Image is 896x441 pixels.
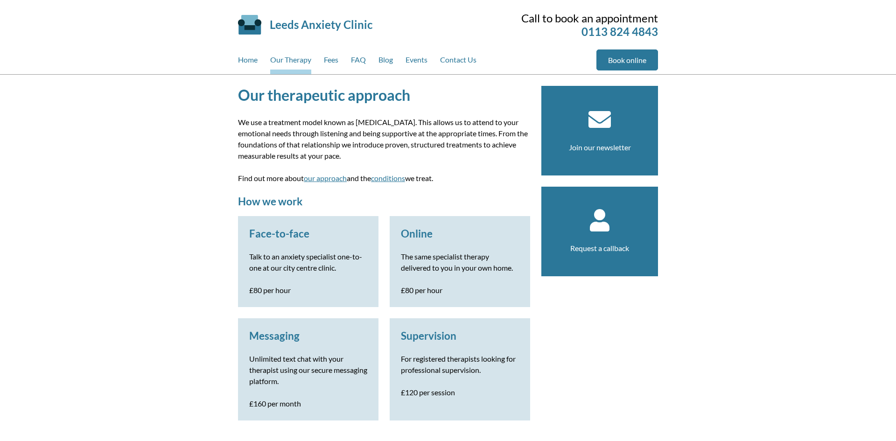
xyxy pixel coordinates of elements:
p: £80 per hour [249,285,367,296]
a: Messaging Unlimited text chat with your therapist using our secure messaging platform. £160 per m... [249,329,367,409]
a: Fees [324,49,338,74]
a: Leeds Anxiety Clinic [270,18,372,31]
p: £80 per hour [401,285,519,296]
a: Supervision For registered therapists looking for professional supervision. £120 per session [401,329,519,398]
p: £120 per session [401,387,519,398]
h3: Online [401,227,519,240]
p: Unlimited text chat with your therapist using our secure messaging platform. [249,353,367,387]
a: Events [406,49,427,74]
a: 0113 824 4843 [581,25,658,38]
a: Book online [596,49,658,70]
a: Home [238,49,258,74]
h2: How we work [238,195,530,208]
a: Request a callback [570,244,629,252]
p: We use a treatment model known as [MEDICAL_DATA]. This allows us to attend to your emotional need... [238,117,530,161]
h1: Our therapeutic approach [238,86,530,104]
p: Talk to an anxiety specialist one-to-one at our city centre clinic. [249,251,367,273]
p: Find out more about and the we treat. [238,173,530,184]
a: FAQ [351,49,366,74]
a: our approach [304,174,347,182]
a: Contact Us [440,49,476,74]
a: conditions [371,174,405,182]
p: For registered therapists looking for professional supervision. [401,353,519,376]
a: Online The same specialist therapy delivered to you in your own home. £80 per hour [401,227,519,296]
h3: Face-to-face [249,227,367,240]
p: The same specialist therapy delivered to you in your own home. [401,251,519,273]
a: Join our newsletter [569,143,631,152]
p: £160 per month [249,398,367,409]
a: Blog [378,49,393,74]
h3: Messaging [249,329,367,342]
h3: Supervision [401,329,519,342]
a: Our Therapy [270,49,311,74]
